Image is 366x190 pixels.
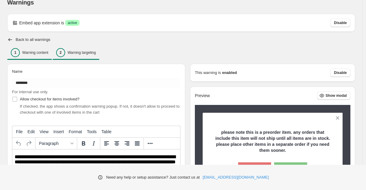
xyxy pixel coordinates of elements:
[20,104,180,115] span: If checked, the app shows a confirmation warning popup. If not, it doesn't allow to proceed to ch...
[89,138,99,149] button: Italic
[87,129,97,134] span: Tools
[122,138,132,149] button: Align right
[20,97,80,101] span: Allow checkout for items involved?
[317,91,350,100] button: Show modal
[12,149,180,180] iframe: Rich Text Area
[53,129,64,134] span: Insert
[16,129,23,134] span: File
[330,69,350,77] button: Disable
[7,46,52,59] button: 1Warning content
[68,50,96,55] p: Warning targeting
[40,129,49,134] span: View
[274,162,307,176] button: OK
[69,129,82,134] span: Format
[195,93,210,98] h2: Preview
[112,138,122,149] button: Align center
[145,138,155,149] button: More...
[14,138,24,149] button: Undo
[53,46,99,59] button: 2Warning targeting
[101,129,111,134] span: Table
[24,138,34,149] button: Redo
[28,129,35,134] span: Edit
[19,20,64,26] p: Embed app extension is
[68,20,77,25] span: active
[132,138,142,149] button: Justify
[11,48,20,57] div: 1
[195,70,221,76] p: This warning is
[215,130,330,153] strong: please note this is a preorder item. any orders that include this item will not ship until all it...
[12,69,23,74] span: Name
[56,48,65,57] div: 2
[16,37,50,42] h2: Back to all warnings
[37,138,76,149] button: Formats
[12,90,48,94] span: For internal use only.
[334,70,347,75] span: Disable
[334,20,347,25] span: Disable
[203,174,269,180] a: [EMAIL_ADDRESS][DOMAIN_NAME]
[22,50,48,55] p: Warning content
[39,141,68,146] span: Paragraph
[222,70,237,76] strong: enabled
[330,19,350,27] button: Disable
[238,162,271,176] button: Cancel
[325,93,347,98] span: Show modal
[101,138,112,149] button: Align left
[78,138,89,149] button: Bold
